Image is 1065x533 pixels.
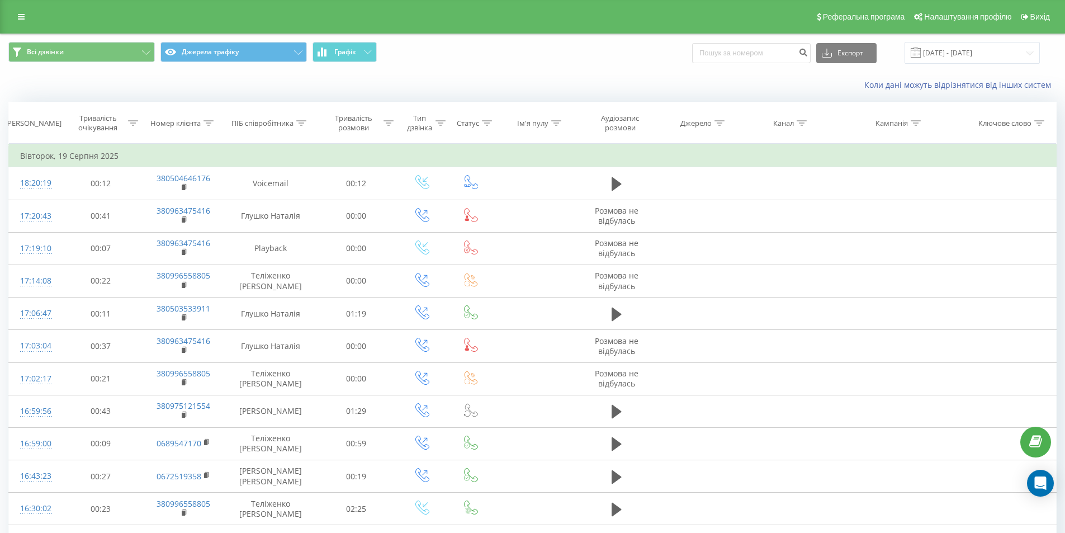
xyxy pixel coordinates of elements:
[157,205,210,216] a: 380963475416
[313,42,377,62] button: Графік
[20,303,49,324] div: 17:06:47
[316,298,397,330] td: 01:19
[150,119,201,128] div: Номер клієнта
[157,303,210,314] a: 380503533911
[316,200,397,232] td: 00:00
[9,145,1057,167] td: Вівторок, 19 Серпня 2025
[924,12,1011,21] span: Налаштування профілю
[225,167,316,200] td: Voicemail
[316,427,397,460] td: 00:59
[60,265,141,297] td: 00:22
[70,114,126,133] div: Тривалість очікування
[5,119,61,128] div: [PERSON_NAME]
[225,232,316,265] td: Playback
[20,368,49,390] div: 17:02:17
[773,119,794,128] div: Канал
[406,114,433,133] div: Тип дзвінка
[225,200,316,232] td: Глушко Наталія
[60,362,141,395] td: 00:21
[20,400,49,422] div: 16:59:56
[60,395,141,427] td: 00:43
[157,400,210,411] a: 380975121554
[60,200,141,232] td: 00:41
[60,298,141,330] td: 00:11
[60,427,141,460] td: 00:09
[225,427,316,460] td: Теліженко [PERSON_NAME]
[20,498,49,520] div: 16:30:02
[20,238,49,260] div: 17:19:10
[225,265,316,297] td: Теліженко [PERSON_NAME]
[157,270,210,281] a: 380996558805
[595,336,638,356] span: Розмова не відбулась
[27,48,64,56] span: Всі дзвінки
[157,368,210,379] a: 380996558805
[326,114,381,133] div: Тривалість розмови
[60,493,141,525] td: 00:23
[20,172,49,194] div: 18:20:19
[20,205,49,227] div: 17:20:43
[316,362,397,395] td: 00:00
[20,335,49,357] div: 17:03:04
[680,119,712,128] div: Джерело
[1030,12,1050,21] span: Вихід
[157,438,201,449] a: 0689547170
[60,232,141,265] td: 00:07
[595,205,638,226] span: Розмова не відбулась
[316,330,397,362] td: 00:00
[588,114,652,133] div: Аудіозапис розмови
[225,330,316,362] td: Глушко Наталія
[20,270,49,292] div: 17:14:08
[157,238,210,248] a: 380963475416
[225,395,316,427] td: [PERSON_NAME]
[334,48,356,56] span: Графік
[875,119,908,128] div: Кампанія
[157,471,201,482] a: 0672519358
[692,43,811,63] input: Пошук за номером
[316,460,397,493] td: 00:19
[595,368,638,389] span: Розмова не відбулась
[157,498,210,509] a: 380996558805
[316,265,397,297] td: 00:00
[1027,470,1054,497] div: Open Intercom Messenger
[20,433,49,455] div: 16:59:00
[60,460,141,493] td: 00:27
[231,119,294,128] div: ПІБ співробітника
[816,43,877,63] button: Експорт
[978,119,1031,128] div: Ключове слово
[225,362,316,395] td: Теліженко [PERSON_NAME]
[225,493,316,525] td: Теліженко [PERSON_NAME]
[8,42,155,62] button: Всі дзвінки
[316,232,397,265] td: 00:00
[157,336,210,346] a: 380963475416
[225,298,316,330] td: Глушко Наталія
[517,119,548,128] div: Ім'я пулу
[457,119,479,128] div: Статус
[595,238,638,258] span: Розмова не відбулась
[157,173,210,183] a: 380504646176
[60,167,141,200] td: 00:12
[316,395,397,427] td: 01:29
[60,330,141,362] td: 00:37
[823,12,905,21] span: Реферальна програма
[316,167,397,200] td: 00:12
[864,79,1057,90] a: Коли дані можуть відрізнятися вiд інших систем
[225,460,316,493] td: [PERSON_NAME] [PERSON_NAME]
[316,493,397,525] td: 02:25
[160,42,307,62] button: Джерела трафіку
[20,465,49,487] div: 16:43:23
[595,270,638,291] span: Розмова не відбулась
